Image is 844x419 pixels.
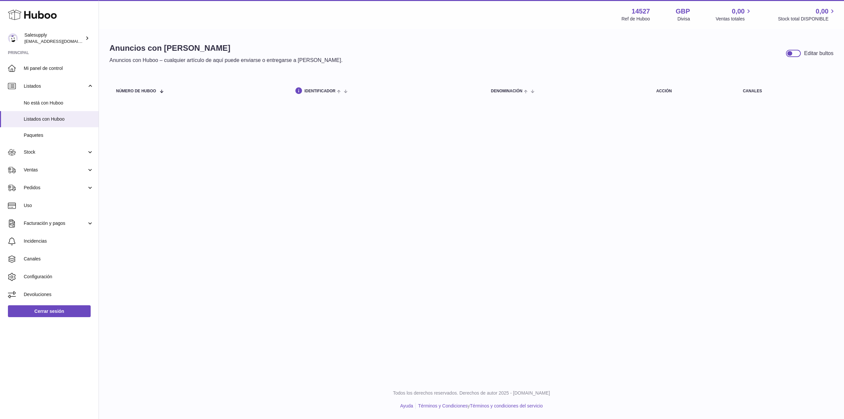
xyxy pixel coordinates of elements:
[804,50,833,57] div: Editar bultos
[416,403,543,409] li: y
[676,7,690,16] strong: GBP
[24,274,94,280] span: Configuración
[24,238,94,244] span: Incidencias
[778,16,836,22] span: Stock total DISPONIBLE
[24,132,94,138] span: Paquetes
[656,89,730,93] div: acción
[24,185,87,191] span: Pedidos
[24,116,94,122] span: Listados con Huboo
[24,149,87,155] span: Stock
[8,33,18,43] img: integrations@salesupply.com
[678,16,690,22] div: Divisa
[24,39,97,44] span: [EMAIL_ADDRESS][DOMAIN_NAME]
[109,57,343,64] p: Anuncios con Huboo – cualquier artículo de aquí puede enviarse o entregarse a [PERSON_NAME].
[24,202,94,209] span: Uso
[8,305,91,317] a: Cerrar sesión
[621,16,650,22] div: Ref de Huboo
[716,16,752,22] span: Ventas totales
[418,403,467,408] a: Términos y Condiciones
[816,7,829,16] span: 0,00
[24,65,94,72] span: Mi panel de control
[304,89,335,93] span: identificador
[24,167,87,173] span: Ventas
[732,7,745,16] span: 0,00
[778,7,836,22] a: 0,00 Stock total DISPONIBLE
[716,7,752,22] a: 0,00 Ventas totales
[104,390,839,396] p: Todos los derechos reservados. Derechos de autor 2025 - [DOMAIN_NAME]
[24,32,84,45] div: Salesupply
[743,89,827,93] div: canales
[632,7,650,16] strong: 14527
[24,220,87,226] span: Facturación y pagos
[491,89,522,93] span: denominación
[116,89,156,93] span: número de Huboo
[400,403,413,408] a: Ayuda
[24,100,94,106] span: No está con Huboo
[24,291,94,298] span: Devoluciones
[109,43,343,53] h1: Anuncios con [PERSON_NAME]
[470,403,543,408] a: Términos y condiciones del servicio
[24,83,87,89] span: Listados
[24,256,94,262] span: Canales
